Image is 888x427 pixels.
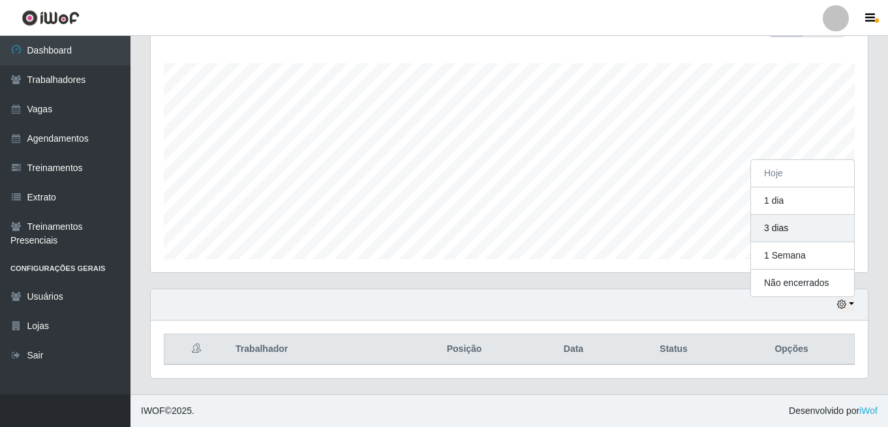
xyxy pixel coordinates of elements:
th: Status [619,334,729,365]
span: © 2025 . [141,404,194,418]
button: 1 dia [751,187,854,215]
span: Desenvolvido por [789,404,878,418]
th: Data [528,334,619,365]
th: Opções [729,334,854,365]
img: CoreUI Logo [22,10,80,26]
button: Hoje [751,160,854,187]
a: iWof [859,405,878,416]
button: 3 dias [751,215,854,242]
button: 1 Semana [751,242,854,270]
th: Posição [400,334,528,365]
span: IWOF [141,405,165,416]
button: Não encerrados [751,270,854,296]
th: Trabalhador [228,334,400,365]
